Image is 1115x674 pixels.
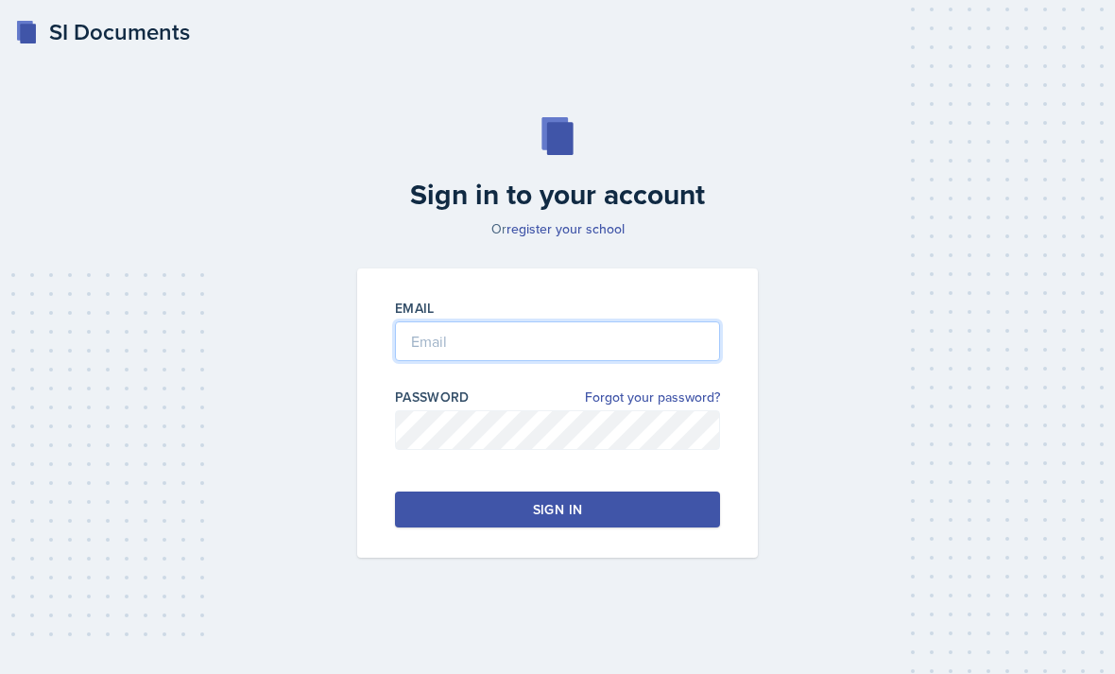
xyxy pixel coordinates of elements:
a: SI Documents [15,15,190,49]
label: Email [395,299,435,318]
div: Sign in [533,500,582,519]
p: Or [346,219,769,238]
a: register your school [506,219,625,238]
label: Password [395,388,470,406]
a: Forgot your password? [585,388,720,407]
h2: Sign in to your account [346,178,769,212]
input: Email [395,321,720,361]
button: Sign in [395,492,720,527]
